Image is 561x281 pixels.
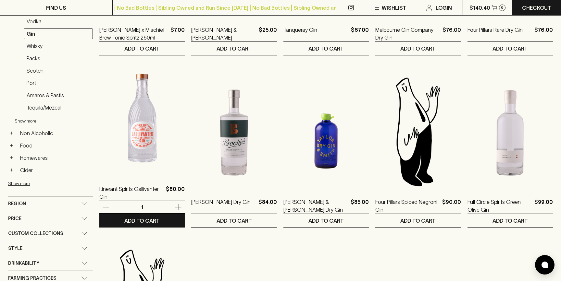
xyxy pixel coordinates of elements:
[375,26,440,41] a: Melbourne Gin Company Dry Gin
[17,152,93,163] a: Homewares
[8,130,15,136] button: +
[217,45,252,53] p: ADD TO CART
[99,214,185,227] button: ADD TO CART
[492,45,528,53] p: ADD TO CART
[15,114,100,128] button: Show more
[170,26,185,41] p: $7.00
[8,200,26,208] span: Region
[443,26,461,41] p: $76.00
[8,142,15,149] button: +
[166,185,185,201] p: $80.00
[8,259,39,267] span: Drinkability
[217,217,252,225] p: ADD TO CART
[8,211,93,226] div: Price
[24,41,93,52] a: Whisky
[124,217,160,225] p: ADD TO CART
[99,185,163,201] a: Itinerant Spirits Gallivanter Gin
[400,45,436,53] p: ADD TO CART
[283,26,317,41] a: Tanqueray Gin
[191,198,251,214] a: [PERSON_NAME] Dry Gin
[382,4,406,12] p: Wishlist
[351,26,369,41] p: $67.00
[375,42,461,55] button: ADD TO CART
[24,16,93,27] a: Vodka
[400,217,436,225] p: ADD TO CART
[8,241,93,256] div: Style
[24,53,93,64] a: Packs
[258,198,277,214] p: $84.00
[542,262,548,268] img: bubble-icon
[534,198,553,214] p: $99.00
[99,62,185,175] img: Itinerant Spirits Gallivanter Gin
[467,42,553,55] button: ADD TO CART
[17,165,93,176] a: Cider
[8,256,93,271] div: Drinkability
[24,65,93,76] a: Scotch
[8,177,93,190] button: Show more
[8,167,15,173] button: +
[24,102,93,113] a: Tequila/Mezcal
[8,229,63,238] span: Custom Collections
[469,4,490,12] p: $140.40
[467,26,523,41] a: Four Pillars Rare Dry Gin
[522,4,551,12] p: Checkout
[308,45,344,53] p: ADD TO CART
[8,226,93,241] div: Custom Collections
[283,198,348,214] a: [PERSON_NAME] & [PERSON_NAME] Dry Gin
[191,26,256,41] a: [PERSON_NAME] & [PERSON_NAME]
[259,26,277,41] p: $25.00
[24,28,93,39] a: Gin
[17,140,93,151] a: Food
[8,215,21,223] span: Price
[375,75,461,188] img: Blackhearts & Sparrows Man
[308,217,344,225] p: ADD TO CART
[283,42,369,55] button: ADD TO CART
[375,214,461,227] button: ADD TO CART
[46,4,66,12] p: FIND US
[24,77,93,88] a: Port
[283,75,369,188] img: Taylor & Smith Dry Gin
[534,26,553,41] p: $76.00
[8,196,93,211] div: Region
[467,214,553,227] button: ADD TO CART
[134,204,150,211] p: 1
[24,90,93,101] a: Amaros & Pastis
[17,128,93,139] a: Non Alcoholic
[436,4,452,12] p: Login
[442,198,461,214] p: $90.00
[8,244,22,252] span: Style
[124,45,160,53] p: ADD TO CART
[99,42,185,55] button: ADD TO CART
[501,6,504,9] p: 6
[351,198,369,214] p: $85.00
[191,42,277,55] button: ADD TO CART
[467,75,553,188] img: Full Circle Spirits Green Olive Gin
[191,75,277,188] img: Brookie's Byron Dry Gin
[191,214,277,227] button: ADD TO CART
[492,217,528,225] p: ADD TO CART
[99,26,168,41] a: [PERSON_NAME] x Mischief Brew Tonic Spritz 250ml
[8,155,15,161] button: +
[467,198,532,214] a: Full Circle Spirits Green Olive Gin
[375,198,439,214] a: Four Pillars Spiced Negroni Gin
[283,214,369,227] button: ADD TO CART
